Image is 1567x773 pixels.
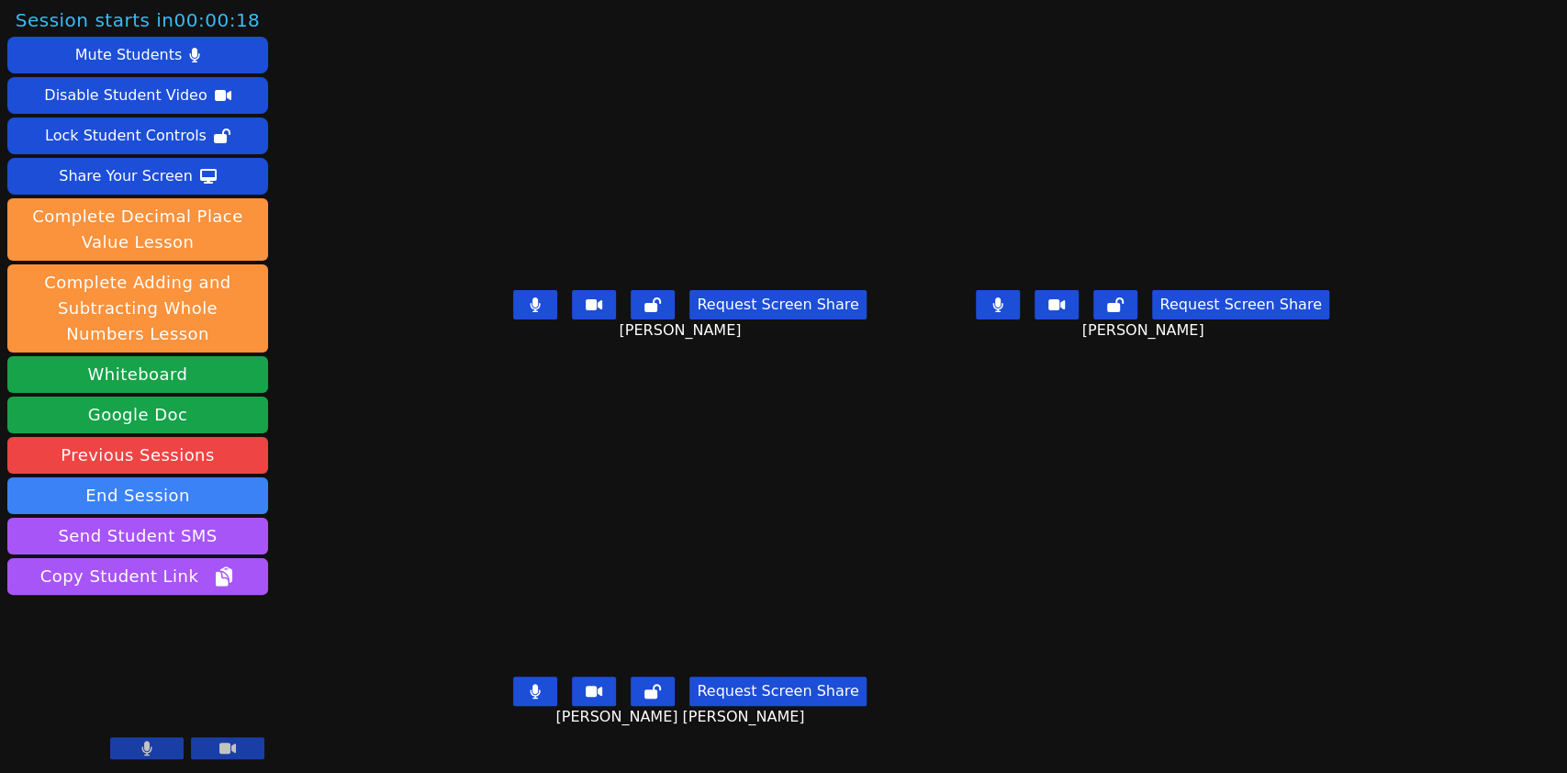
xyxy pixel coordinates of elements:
button: Whiteboard [7,356,268,393]
button: Disable Student Video [7,77,268,114]
div: Mute Students [75,40,182,70]
span: [PERSON_NAME] [1082,319,1209,342]
span: Copy Student Link [40,564,235,589]
button: Request Screen Share [1152,290,1328,319]
div: Lock Student Controls [45,121,207,151]
button: End Session [7,477,268,514]
span: [PERSON_NAME] [619,319,745,342]
button: Request Screen Share [689,290,866,319]
div: Disable Student Video [44,81,207,110]
div: Share Your Screen [59,162,193,191]
button: Lock Student Controls [7,118,268,154]
button: Share Your Screen [7,158,268,195]
a: Google Doc [7,397,268,433]
time: 00:00:18 [173,9,260,31]
button: Send Student SMS [7,518,268,555]
span: Session starts in [16,7,261,33]
button: Complete Adding and Subtracting Whole Numbers Lesson [7,264,268,353]
button: Copy Student Link [7,558,268,595]
button: Complete Decimal Place Value Lesson [7,198,268,261]
span: [PERSON_NAME] [PERSON_NAME] [555,706,809,728]
a: Previous Sessions [7,437,268,474]
button: Mute Students [7,37,268,73]
button: Request Screen Share [689,677,866,706]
